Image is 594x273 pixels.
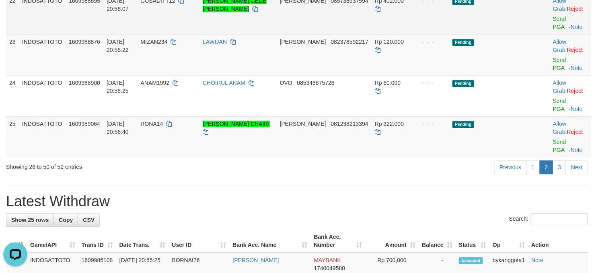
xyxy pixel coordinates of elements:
td: · [550,116,591,157]
span: Copy 1740049580 to clipboard [314,265,345,271]
td: 25 [6,116,19,157]
div: - - - [415,79,446,87]
h1: Latest Withdraw [6,193,588,209]
a: Note [571,147,583,153]
a: [PERSON_NAME] [232,257,279,263]
button: Open LiveChat chat widget [3,3,27,27]
a: Show 25 rows [6,213,54,227]
td: 23 [6,34,19,75]
input: Search: [531,213,588,225]
a: LAWIJAN [203,39,227,45]
span: Copy [59,217,73,223]
a: Reject [567,88,583,94]
a: Allow Grab [553,39,566,53]
span: Show 25 rows [11,217,49,223]
span: 1609988900 [69,80,100,86]
th: Status: activate to sort column ascending [456,230,489,252]
a: Copy [53,213,78,227]
a: Send PGA [553,16,566,30]
th: Action [528,230,588,252]
th: Game/API: activate to sort column ascending [27,230,78,252]
a: Allow Grab [553,121,566,135]
a: Note [571,106,583,112]
div: - - - [415,38,446,46]
a: Send PGA [553,139,566,153]
th: Op: activate to sort column ascending [489,230,528,252]
span: Copy 081238213394 to clipboard [331,121,368,127]
a: Note [531,257,543,263]
a: Reject [567,47,583,53]
a: Previous [494,160,526,174]
td: 24 [6,75,19,116]
td: · [550,34,591,75]
label: Search: [509,213,588,225]
span: [DATE] 20:56:25 [107,80,129,94]
th: Amount: activate to sort column ascending [365,230,419,252]
span: 1609989064 [69,121,100,127]
a: Allow Grab [553,80,566,94]
a: CHOIRUL ANAM [203,80,245,86]
td: INDOSATTOTO [19,75,66,116]
th: Date Trans.: activate to sort column ascending [116,230,169,252]
a: Note [571,65,583,71]
span: 1609988876 [69,39,100,45]
th: Balance: activate to sort column ascending [419,230,456,252]
a: 1 [526,160,540,174]
span: [DATE] 20:56:40 [107,121,129,135]
span: [PERSON_NAME] [280,39,326,45]
a: Send PGA [553,98,566,112]
a: Reject [567,129,583,135]
a: 3 [553,160,566,174]
span: Rp 60.000 [375,80,401,86]
td: INDOSATTOTO [19,116,66,157]
a: CSV [78,213,100,227]
a: Reject [567,6,583,12]
span: [DATE] 20:56:22 [107,39,129,53]
span: · [553,121,567,135]
th: ID: activate to sort column descending [6,230,27,252]
td: INDOSATTOTO [19,34,66,75]
span: Rp 322.000 [375,121,404,127]
span: Copy 082378592217 to clipboard [331,39,368,45]
a: Send PGA [553,57,566,71]
th: Bank Acc. Name: activate to sort column ascending [229,230,310,252]
td: · [550,75,591,116]
div: - - - [415,120,446,128]
th: Trans ID: activate to sort column ascending [78,230,116,252]
span: [PERSON_NAME] [280,121,326,127]
span: Pending [452,39,474,46]
span: OVO [280,80,292,86]
a: 2 [540,160,553,174]
a: Next [566,160,588,174]
span: · [553,39,567,53]
span: Rp 120.000 [375,39,404,45]
span: CSV [83,217,95,223]
th: User ID: activate to sort column ascending [169,230,229,252]
span: Pending [452,80,474,87]
span: MAYBANK [314,257,341,263]
div: Showing 26 to 50 of 52 entries [6,160,241,171]
span: Pending [452,121,474,128]
span: MIZAN234 [140,39,167,45]
span: RONA14 [140,121,163,127]
span: Accepted [459,257,483,264]
span: · [553,80,567,94]
th: Bank Acc. Number: activate to sort column ascending [310,230,365,252]
span: ANAM1992 [140,80,169,86]
a: Note [571,24,583,30]
span: Copy 085348675726 to clipboard [297,80,334,86]
a: [PERSON_NAME] CHAIRI [203,121,269,127]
